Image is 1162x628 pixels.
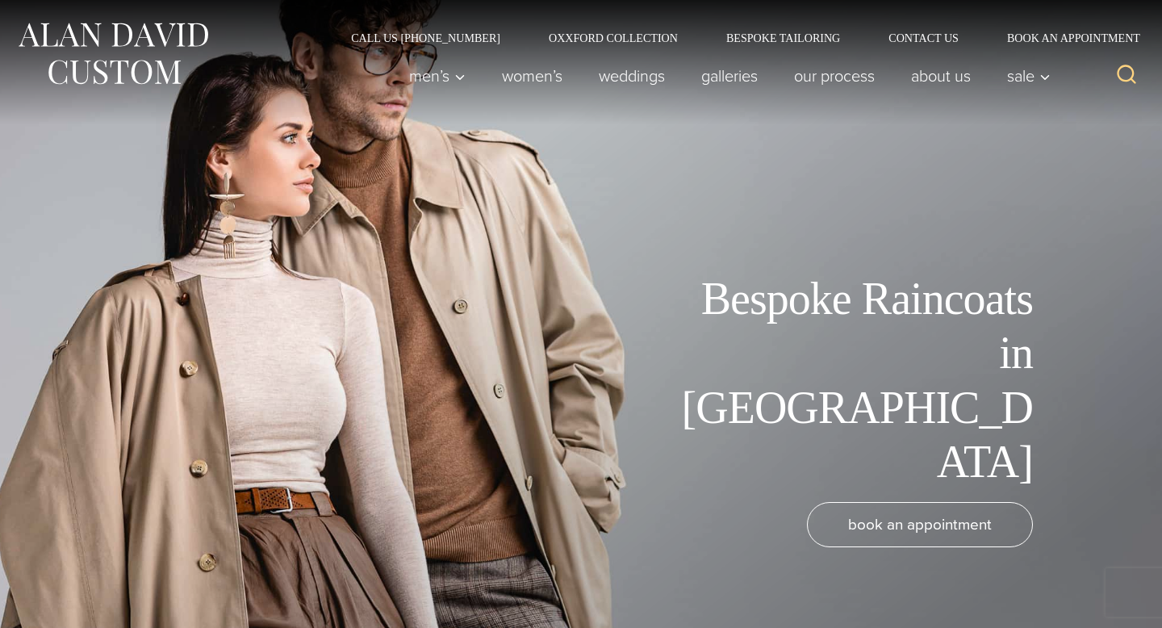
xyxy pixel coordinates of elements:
[848,513,992,536] span: book an appointment
[391,60,1060,92] nav: Primary Navigation
[327,32,525,44] a: Call Us [PHONE_NUMBER]
[1007,68,1051,84] span: Sale
[776,60,893,92] a: Our Process
[581,60,683,92] a: weddings
[409,68,466,84] span: Men’s
[807,502,1033,547] a: book an appointment
[683,60,776,92] a: Galleries
[983,32,1146,44] a: Book an Appointment
[864,32,983,44] a: Contact Us
[327,32,1146,44] nav: Secondary Navigation
[670,272,1033,489] h1: Bespoke Raincoats in [GEOGRAPHIC_DATA]
[702,32,864,44] a: Bespoke Tailoring
[525,32,702,44] a: Oxxford Collection
[893,60,989,92] a: About Us
[484,60,581,92] a: Women’s
[1107,57,1146,95] button: View Search Form
[16,18,210,90] img: Alan David Custom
